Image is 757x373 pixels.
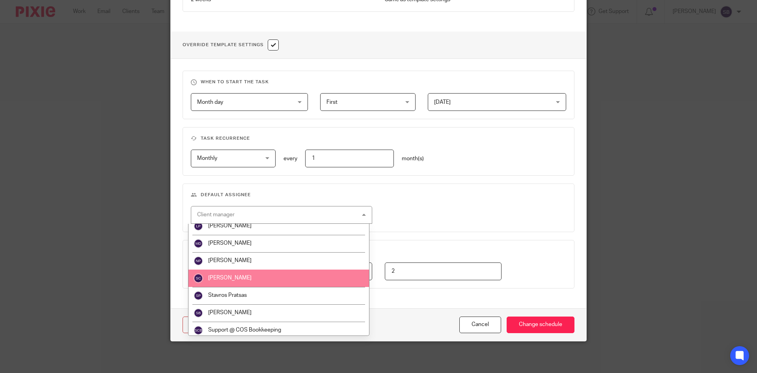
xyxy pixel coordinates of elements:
img: svg%3E [194,256,203,266]
p: every [283,155,297,163]
input: Change schedule [507,317,574,334]
img: svg%3E [194,274,203,283]
img: svg%3E [194,308,203,318]
span: Stavros Pratsas [208,292,247,298]
img: svg%3E [194,239,203,248]
h1: Override Template Settings [183,39,279,51]
span: [PERSON_NAME] [208,275,252,281]
img: svg%3E [194,291,203,300]
div: Client manager [197,212,235,217]
span: [PERSON_NAME] [208,223,252,229]
span: [PERSON_NAME] [208,240,252,246]
span: Monthly [197,156,217,161]
img: svg%3E [194,326,203,335]
h3: Deadline [191,248,566,255]
h3: Default assignee [191,192,566,198]
span: month(s) [402,156,424,161]
button: Cancel [459,317,501,334]
span: First [326,99,337,105]
span: [PERSON_NAME] [208,258,252,263]
span: [PERSON_NAME] [208,310,252,315]
h3: Task recurrence [191,135,566,142]
a: Cancel schedule [183,317,248,334]
h3: When to start the task [191,79,566,85]
span: Support @ COS Bookkeeping [208,327,281,333]
span: [DATE] [434,99,451,105]
span: Month day [197,99,223,105]
img: svg%3E [194,221,203,231]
